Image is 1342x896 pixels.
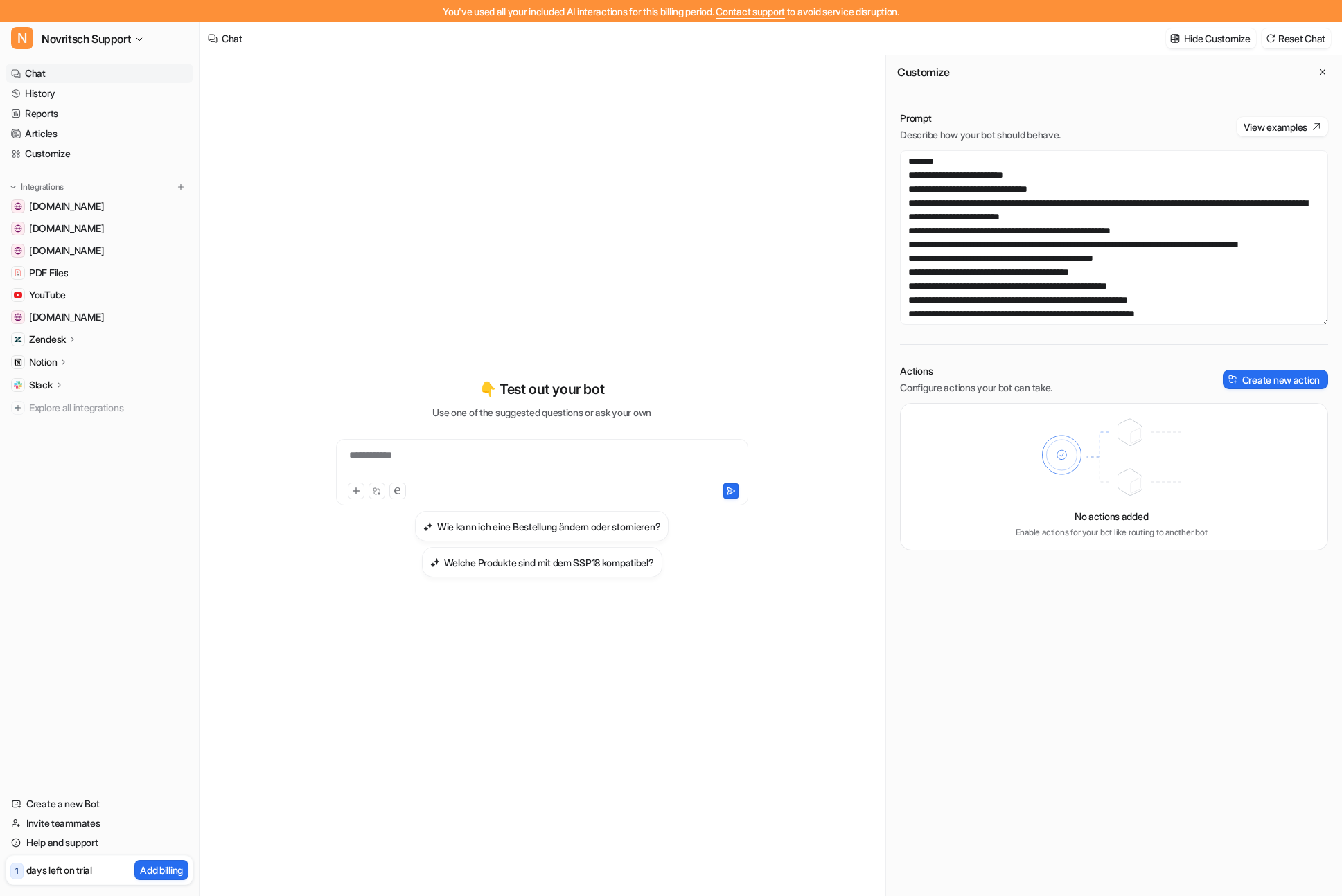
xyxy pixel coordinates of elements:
[444,555,654,570] h3: Welche Produkte sind mit dem SSP18 kompatibel?
[176,182,186,192] img: menu_add.svg
[1016,526,1208,539] p: Enable actions for your bot like routing to another bot
[14,224,22,233] img: support.novritsch.com
[6,144,193,163] a: Customize
[14,358,22,366] img: Notion
[1166,28,1256,48] button: Hide Customize
[29,310,104,324] span: [DOMAIN_NAME]
[6,64,193,83] a: Chat
[6,104,193,123] a: Reports
[6,263,193,283] a: PDF FilesPDF Files
[6,814,193,833] a: Invite teammates
[6,124,193,143] a: Articles
[1314,64,1331,80] button: Close flyout
[29,199,104,213] span: [DOMAIN_NAME]
[222,31,242,46] div: Chat
[1237,117,1328,136] button: View examples
[900,111,1061,125] p: Prompt
[11,401,25,415] img: explore all integrations
[900,364,1052,378] p: Actions
[140,863,183,877] p: Add billing
[14,247,22,255] img: us.novritsch.com
[11,27,33,49] span: N
[29,332,66,346] p: Zendesk
[6,180,68,194] button: Integrations
[14,269,22,277] img: PDF Files
[716,6,785,17] span: Contact support
[6,219,193,238] a: support.novritsch.com[DOMAIN_NAME]
[21,181,64,192] p: Integrations
[6,398,193,418] a: Explore all integrations
[6,241,193,260] a: us.novritsch.com[DOMAIN_NAME]
[8,182,18,192] img: expand menu
[26,863,92,877] p: days left on trial
[14,381,22,389] img: Slack
[437,519,660,534] h3: Wie kann ich eine Bestellung ändern oder stornieren?
[134,860,188,880] button: Add billing
[6,84,193,103] a: History
[432,405,651,420] p: Use one of the suggested questions or ask your own
[14,202,22,210] img: eu.novritsch.com
[1228,375,1238,384] img: create-action-icon.svg
[1184,31,1251,46] p: Hide Customize
[422,547,662,577] button: Welche Produkte sind mit dem SSP18 kompatibel?Welche Produkte sind mit dem SSP18 kompatibel?
[29,222,104,235] span: [DOMAIN_NAME]
[1262,28,1331,48] button: Reset Chat
[29,355,57,369] p: Notion
[430,557,440,568] img: Welche Produkte sind mit dem SSP18 kompatibel?
[29,244,104,258] span: [DOMAIN_NAME]
[14,335,22,343] img: Zendesk
[6,197,193,216] a: eu.novritsch.com[DOMAIN_NAME]
[6,285,193,305] a: YouTubeYouTube
[1223,370,1328,389] button: Create new action
[14,313,22,321] img: blog.novritsch.com
[6,833,193,852] a: Help and support
[29,288,66,302] span: YouTube
[423,521,433,532] img: Wie kann ich eine Bestellung ändern oder stornieren?
[415,511,669,541] button: Wie kann ich eine Bestellung ändern oder stornieren?Wie kann ich eine Bestellung ändern oder stor...
[1266,33,1275,44] img: reset
[29,378,53,392] p: Slack
[1170,33,1180,44] img: customize
[42,29,131,48] span: Novritsch Support
[1075,509,1149,523] p: No actions added
[6,794,193,814] a: Create a new Bot
[14,291,22,299] img: YouTube
[6,307,193,327] a: blog.novritsch.com[DOMAIN_NAME]
[15,865,19,877] p: 1
[479,379,604,400] p: 👇 Test out your bot
[29,266,68,280] span: PDF Files
[897,65,949,79] h2: Customize
[900,381,1052,395] p: Configure actions your bot can take.
[29,397,188,419] span: Explore all integrations
[900,128,1061,142] p: Describe how your bot should behave.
